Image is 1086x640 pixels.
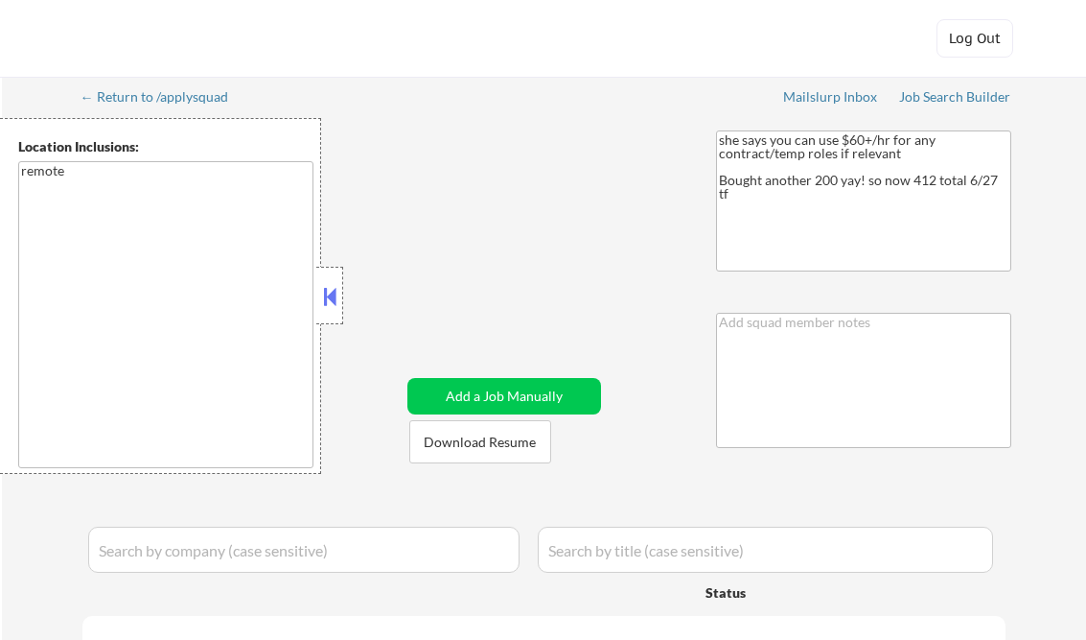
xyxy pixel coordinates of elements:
[88,527,520,573] input: Search by company (case sensitive)
[81,90,246,104] div: ← Return to /applysquad
[81,89,246,108] a: ← Return to /applysquad
[936,19,1013,58] button: Log Out
[18,137,313,156] div: Location Inclusions:
[407,378,601,415] button: Add a Job Manually
[899,90,1011,104] div: Job Search Builder
[409,420,551,463] button: Download Resume
[783,89,879,108] a: Mailslurp Inbox
[538,527,993,573] input: Search by title (case sensitive)
[899,89,1011,108] a: Job Search Builder
[783,90,879,104] div: Mailslurp Inbox
[705,575,870,609] div: Status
